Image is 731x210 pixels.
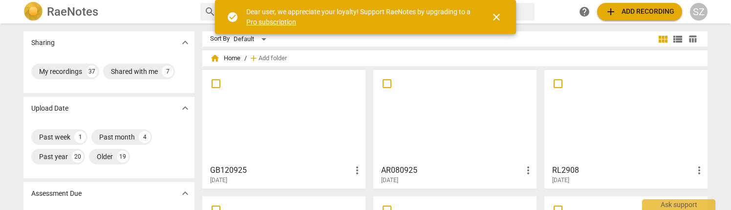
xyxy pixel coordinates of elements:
div: 1 [74,131,86,143]
p: Sharing [31,38,55,48]
div: Past week [39,132,70,142]
div: 20 [72,151,84,163]
a: Pro subscription [246,18,296,26]
h3: AR080925 [381,164,522,176]
h2: RaeNotes [47,5,98,19]
span: more_vert [351,164,363,176]
span: / [244,55,247,62]
div: Past year [39,152,68,162]
span: check_circle [227,11,238,23]
span: Add recording [605,6,674,18]
span: view_list [672,33,684,45]
button: Upload [597,3,682,21]
button: Tile view [656,32,670,47]
span: table_chart [688,34,697,44]
p: Assessment Due [31,188,82,199]
button: Show more [178,35,193,50]
span: expand_more [179,37,191,48]
span: [DATE] [381,176,398,185]
button: Close [485,5,508,29]
span: Home [210,53,240,63]
h3: RL2908 [552,164,693,176]
span: home [210,53,220,63]
span: Add folder [258,55,287,62]
div: Older [97,152,113,162]
div: 4 [139,131,150,143]
button: SZ [690,3,708,21]
button: List view [670,32,685,47]
span: [DATE] [210,176,227,185]
span: more_vert [522,164,534,176]
span: more_vert [693,164,705,176]
a: AR080925[DATE] [377,73,533,184]
img: Logo [23,2,43,22]
p: Upload Date [31,103,68,114]
span: add [605,6,617,18]
div: 37 [86,66,98,77]
button: Show more [178,101,193,116]
a: LogoRaeNotes [23,2,193,22]
div: Past month [99,132,135,142]
div: 19 [117,151,129,163]
div: My recordings [39,67,82,76]
div: 7 [162,66,173,77]
span: expand_more [179,187,191,199]
div: Sort By [210,35,230,43]
span: [DATE] [552,176,569,185]
a: RL2908[DATE] [548,73,704,184]
div: Dear user, we appreciate your loyalty! Support RaeNotes by upgrading to a [246,7,473,27]
span: expand_more [179,102,191,114]
a: Help [576,3,593,21]
div: Ask support [642,199,715,210]
div: Shared with me [111,67,158,76]
span: search [204,6,216,18]
span: close [491,11,502,23]
button: Show more [178,186,193,201]
h3: GB120925 [210,164,351,176]
span: add [249,53,258,63]
span: view_module [657,33,669,45]
button: Table view [685,32,700,47]
a: GB120925[DATE] [206,73,362,184]
div: Default [234,31,270,47]
span: help [579,6,590,18]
